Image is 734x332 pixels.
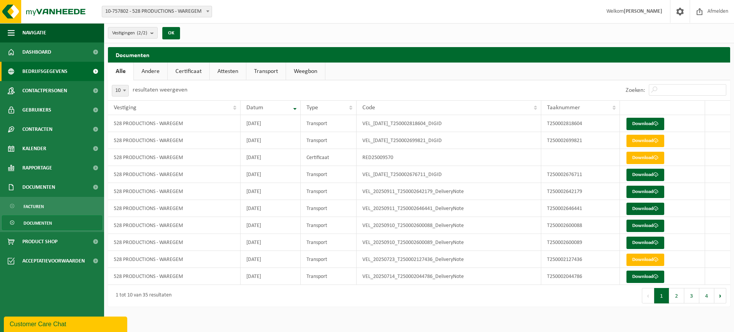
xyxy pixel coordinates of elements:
td: 528 PRODUCTIONS - WAREGEM [108,268,241,285]
h2: Documenten [108,47,730,62]
span: Contactpersonen [22,81,67,100]
a: Download [626,254,664,266]
span: Vestiging [114,105,136,111]
a: Facturen [2,199,102,213]
td: 528 PRODUCTIONS - WAREGEM [108,183,241,200]
button: OK [162,27,180,39]
td: VEL_20250910_T250002600089_DeliveryNote [357,234,541,251]
iframe: chat widget [4,315,129,332]
span: Documenten [22,178,55,197]
div: 1 tot 10 van 35 resultaten [112,289,172,303]
span: 10 [112,85,129,97]
a: Download [626,152,664,164]
button: 3 [684,288,699,303]
a: Attesten [210,63,246,80]
span: Gebruikers [22,100,51,120]
a: Certificaat [168,63,209,80]
td: Transport [301,234,357,251]
span: Rapportage [22,158,52,178]
span: Vestigingen [112,27,147,39]
td: T250002646441 [541,200,620,217]
td: RED25009570 [357,149,541,166]
td: Transport [301,183,357,200]
td: T250002642179 [541,183,620,200]
td: 528 PRODUCTIONS - WAREGEM [108,200,241,217]
a: Weegbon [286,63,325,80]
td: 528 PRODUCTIONS - WAREGEM [108,132,241,149]
a: Alle [108,63,133,80]
a: Download [626,135,664,147]
td: VEL_20250911_T250002646441_DeliveryNote [357,200,541,217]
button: 1 [654,288,669,303]
button: 4 [699,288,714,303]
a: Download [626,220,664,232]
td: VEL_20250910_T250002600088_DeliveryNote [357,217,541,234]
button: Previous [642,288,654,303]
span: Kalender [22,139,46,158]
a: Transport [246,63,286,80]
span: Acceptatievoorwaarden [22,251,85,271]
td: [DATE] [241,183,301,200]
td: T250002600088 [541,217,620,234]
td: 528 PRODUCTIONS - WAREGEM [108,234,241,251]
span: Facturen [24,199,44,214]
td: Transport [301,200,357,217]
span: Documenten [24,216,52,230]
button: 2 [669,288,684,303]
a: Download [626,271,664,283]
a: Download [626,237,664,249]
span: Type [306,105,318,111]
label: Zoeken: [626,87,645,93]
td: Transport [301,251,357,268]
td: Certificaat [301,149,357,166]
td: [DATE] [241,200,301,217]
td: VEL_20250714_T250002044786_DeliveryNote [357,268,541,285]
a: Download [626,169,664,181]
td: [DATE] [241,132,301,149]
td: Transport [301,268,357,285]
td: T250002818604 [541,115,620,132]
strong: [PERSON_NAME] [624,8,662,14]
td: 528 PRODUCTIONS - WAREGEM [108,251,241,268]
td: [DATE] [241,234,301,251]
td: 528 PRODUCTIONS - WAREGEM [108,115,241,132]
span: Datum [246,105,263,111]
td: VEL_20250723_T250002127436_DeliveryNote [357,251,541,268]
span: Code [362,105,375,111]
td: VEL_20250911_T250002642179_DeliveryNote [357,183,541,200]
label: resultaten weergeven [133,87,187,93]
td: T250002600089 [541,234,620,251]
td: 528 PRODUCTIONS - WAREGEM [108,166,241,183]
span: 10-757802 - 528 PRODUCTIONS - WAREGEM [102,6,212,17]
a: Documenten [2,215,102,230]
td: VEL_[DATE]_T250002676711_DIGID [357,166,541,183]
button: Next [714,288,726,303]
a: Download [626,118,664,130]
span: Taaknummer [547,105,580,111]
td: [DATE] [241,166,301,183]
td: VEL_[DATE]_T250002818604_DIGID [357,115,541,132]
span: Contracten [22,120,52,139]
td: VEL_[DATE]_T250002699821_DIGID [357,132,541,149]
span: Product Shop [22,232,57,251]
td: T250002699821 [541,132,620,149]
td: Transport [301,217,357,234]
a: Download [626,203,664,215]
span: Bedrijfsgegevens [22,62,67,81]
td: Transport [301,132,357,149]
span: Navigatie [22,23,46,42]
td: [DATE] [241,251,301,268]
span: Dashboard [22,42,51,62]
a: Download [626,186,664,198]
td: Transport [301,115,357,132]
td: Transport [301,166,357,183]
td: [DATE] [241,115,301,132]
td: 528 PRODUCTIONS - WAREGEM [108,149,241,166]
td: [DATE] [241,268,301,285]
count: (2/2) [137,30,147,36]
td: T250002127436 [541,251,620,268]
td: [DATE] [241,149,301,166]
td: [DATE] [241,217,301,234]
